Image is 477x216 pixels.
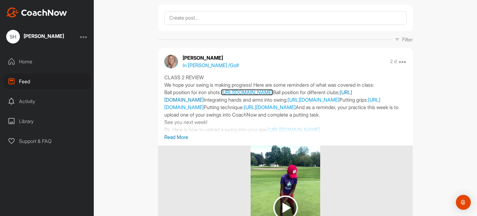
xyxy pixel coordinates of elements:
[3,74,91,89] div: Feed
[164,133,407,141] p: Read More
[390,58,397,65] p: 2 d
[221,89,273,95] a: [URL][DOMAIN_NAME]
[3,113,91,129] div: Library
[456,195,471,210] div: Open Intercom Messenger
[3,94,91,109] div: Activity
[3,54,91,69] div: Home
[3,133,91,149] div: Support & FAQ
[402,36,413,43] p: Filter
[183,54,239,62] p: [PERSON_NAME]
[24,34,64,39] div: [PERSON_NAME]
[288,97,339,103] a: [URL][DOMAIN_NAME]
[164,55,178,68] img: avatar
[244,104,296,110] a: [URL][DOMAIN_NAME]
[6,7,67,17] img: CoachNow
[164,74,407,133] div: CLASS 2 REVIEW We hope your swing is making progress! Here are some reminders of what was covered...
[6,30,20,44] div: SH
[183,62,239,69] p: In [PERSON_NAME] / Golf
